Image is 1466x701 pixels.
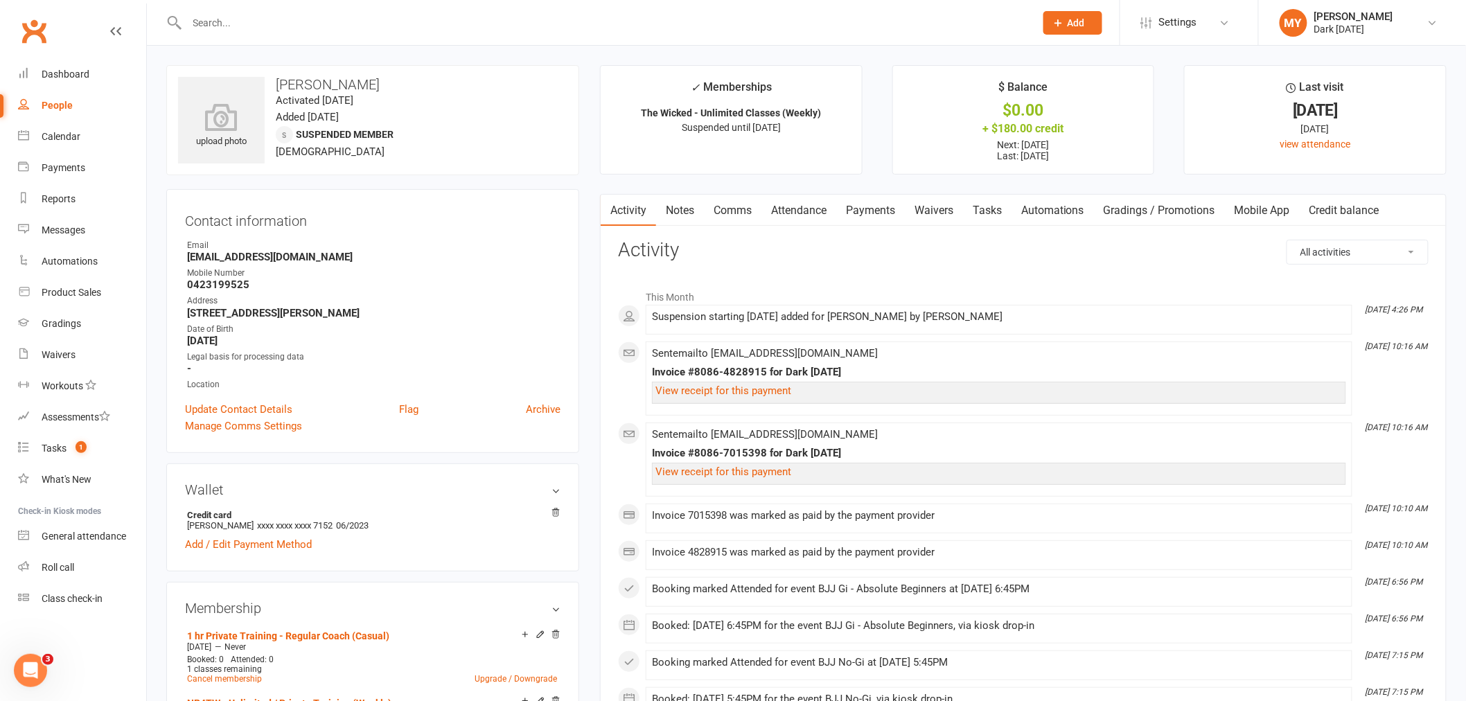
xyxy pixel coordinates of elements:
[656,195,704,227] a: Notes
[18,583,146,614] a: Class kiosk mode
[76,441,87,453] span: 1
[1159,7,1197,38] span: Settings
[652,657,1346,668] div: Booking marked Attended for event BJJ No-Gi at [DATE] 5:45PM
[1366,423,1428,432] i: [DATE] 10:16 AM
[18,277,146,308] a: Product Sales
[231,655,274,664] span: Attended: 0
[652,510,1346,522] div: Invoice 7015398 was marked as paid by the payment provider
[652,547,1346,558] div: Invoice 4828915 was marked as paid by the payment provider
[18,464,146,495] a: What's New
[18,521,146,552] a: General attendance kiosk mode
[183,13,1025,33] input: Search...
[18,552,146,583] a: Roll call
[18,308,146,339] a: Gradings
[187,664,262,674] span: 1 classes remaining
[185,536,312,553] a: Add / Edit Payment Method
[601,195,656,227] a: Activity
[42,287,101,298] div: Product Sales
[1280,9,1307,37] div: MY
[187,655,224,664] span: Booked: 0
[682,122,781,133] span: Suspended until [DATE]
[18,339,146,371] a: Waivers
[187,362,560,375] strong: -
[42,100,73,111] div: People
[906,121,1142,136] div: + $180.00 credit
[18,59,146,90] a: Dashboard
[18,152,146,184] a: Payments
[1197,103,1433,118] div: [DATE]
[187,267,560,280] div: Mobile Number
[185,601,560,616] h3: Membership
[42,131,80,142] div: Calendar
[655,384,791,397] a: View receipt for this payment
[652,428,878,441] span: Sent email to [EMAIL_ADDRESS][DOMAIN_NAME]
[42,411,110,423] div: Assessments
[1225,195,1300,227] a: Mobile App
[187,378,560,391] div: Location
[187,294,560,308] div: Address
[652,366,1346,378] div: Invoice #8086-4828915 for Dark [DATE]
[1366,577,1423,587] i: [DATE] 6:56 PM
[652,620,1346,632] div: Booked: [DATE] 6:45PM for the event BJJ Gi - Absolute Beginners, via kiosk drop-in
[187,278,560,291] strong: 0423199525
[18,215,146,246] a: Messages
[42,162,85,173] div: Payments
[18,246,146,277] a: Automations
[42,654,53,665] span: 3
[276,111,339,123] time: Added [DATE]
[14,654,47,687] iframe: Intercom live chat
[1280,139,1351,150] a: view attendance
[1068,17,1085,28] span: Add
[17,14,51,48] a: Clubworx
[1314,23,1393,35] div: Dark [DATE]
[1314,10,1393,23] div: [PERSON_NAME]
[187,674,262,684] a: Cancel membership
[187,239,560,252] div: Email
[906,139,1142,161] p: Next: [DATE] Last: [DATE]
[1366,504,1428,513] i: [DATE] 10:10 AM
[526,401,560,418] a: Archive
[1300,195,1389,227] a: Credit balance
[1366,650,1423,660] i: [DATE] 7:15 PM
[18,402,146,433] a: Assessments
[42,224,85,236] div: Messages
[187,307,560,319] strong: [STREET_ADDRESS][PERSON_NAME]
[691,81,700,94] i: ✓
[187,335,560,347] strong: [DATE]
[618,283,1429,305] li: This Month
[296,129,394,140] span: Suspended member
[18,90,146,121] a: People
[42,562,74,573] div: Roll call
[257,520,333,531] span: xxxx xxxx xxxx 7152
[998,78,1048,103] div: $ Balance
[42,531,126,542] div: General attendance
[618,240,1429,261] h3: Activity
[42,256,98,267] div: Automations
[1366,687,1423,697] i: [DATE] 7:15 PM
[187,510,554,520] strong: Credit card
[1366,305,1423,314] i: [DATE] 4:26 PM
[1366,540,1428,550] i: [DATE] 10:10 AM
[906,103,1142,118] div: $0.00
[905,195,963,227] a: Waivers
[475,674,557,684] a: Upgrade / Downgrade
[761,195,836,227] a: Attendance
[1012,195,1094,227] a: Automations
[187,323,560,336] div: Date of Birth
[652,583,1346,595] div: Booking marked Attended for event BJJ Gi - Absolute Beginners at [DATE] 6:45PM
[187,350,560,364] div: Legal basis for processing data
[178,103,265,149] div: upload photo
[42,349,76,360] div: Waivers
[187,642,211,652] span: [DATE]
[185,418,302,434] a: Manage Comms Settings
[1287,78,1344,103] div: Last visit
[276,145,385,158] span: [DEMOGRAPHIC_DATA]
[42,380,83,391] div: Workouts
[652,347,878,360] span: Sent email to [EMAIL_ADDRESS][DOMAIN_NAME]
[1197,121,1433,136] div: [DATE]
[187,630,389,641] a: 1 hr Private Training - Regular Coach (Casual)
[18,121,146,152] a: Calendar
[42,593,103,604] div: Class check-in
[652,447,1346,459] div: Invoice #8086-7015398 for Dark [DATE]
[963,195,1012,227] a: Tasks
